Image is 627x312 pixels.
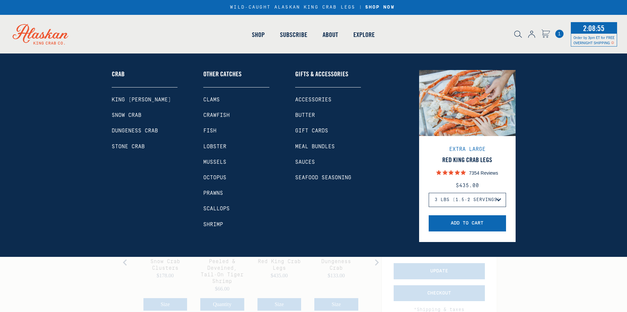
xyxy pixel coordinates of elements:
span: Shipping Notice Icon [611,40,614,45]
a: Scallops [203,206,269,212]
a: Lobster [203,144,269,150]
a: Red King Crab Legs [429,156,506,164]
span: 1 [555,30,564,38]
a: Shrimp [203,222,269,228]
button: Add to Cart [429,215,506,231]
p: 7354 Reviews [469,169,498,176]
a: Cart [555,30,564,38]
a: King [PERSON_NAME] [112,97,178,103]
a: Other Catches [203,70,269,87]
a: Dungeness Crab [112,128,178,134]
a: About [315,16,346,53]
a: Gifts & Accessories [295,70,361,87]
a: Mussels [203,159,269,165]
span: Add to Cart [451,221,484,226]
a: Accessories [295,97,361,103]
a: Subscribe [272,16,315,53]
img: account [528,31,535,38]
img: Red King Crab Legs [419,55,516,152]
a: Seafood Seasoning [295,175,361,181]
a: Clams [203,97,269,103]
strong: SHOP NOW [365,5,395,10]
span: 4.9 out of 5 stars rating in total 7354 reviews. [436,168,466,177]
a: Fish [203,128,269,134]
a: Crawfish [203,112,269,119]
a: Meal Bundles [295,144,361,150]
a: Crab [112,70,178,87]
a: 7354 Reviews [429,168,506,177]
a: Sauces [295,159,361,165]
a: SHOP NOW [363,5,397,10]
a: Snow Crab [112,112,178,119]
div: WILD-CAUGHT ALASKAN KING CRAB LEGS | [230,5,397,10]
a: Gift Cards [295,128,361,134]
img: search [514,31,522,38]
select: Red King Crab Legs Select [429,193,506,207]
a: Butter [295,112,361,119]
span: Extra Large [449,146,486,152]
a: Cart [541,29,550,39]
a: Octopus [203,175,269,181]
a: Prawns [203,190,269,196]
span: Order by 3pm ET for FREE OVERNIGHT SHIPPING [573,35,614,45]
a: Explore [346,16,382,53]
a: Stone Crab [112,144,178,150]
span: $435.00 [456,183,479,189]
img: Alaskan King Crab Co. logo [3,15,78,54]
span: 2:08:55 [581,21,606,35]
a: Shop [244,16,272,53]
